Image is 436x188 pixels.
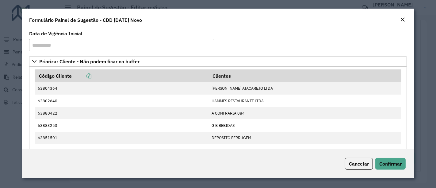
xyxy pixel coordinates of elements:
[398,16,407,24] button: Close
[29,16,142,24] h4: Formulário Painel de Sugestão - CDD [DATE] Novo
[208,82,402,95] td: [PERSON_NAME] ATACAREJO LTDA
[208,132,402,144] td: DEPOSITO FERRUGEM
[208,107,402,119] td: A CONFRARIA 084
[208,144,402,156] td: ALAPAKI PRAIA BAR E
[35,144,208,156] td: 63800887
[400,17,405,22] em: Fechar
[208,69,402,82] th: Clientes
[379,161,402,167] span: Confirmar
[375,158,406,170] button: Confirmar
[29,30,82,37] label: Data de Vigência Inicial
[72,73,91,79] a: Copiar
[349,161,369,167] span: Cancelar
[39,59,140,64] span: Priorizar Cliente - Não podem ficar no buffer
[208,119,402,131] td: G B BEBIDAS
[35,69,208,82] th: Código Cliente
[35,95,208,107] td: 63802640
[35,132,208,144] td: 63851501
[208,95,402,107] td: HAMMES RESTAURANTE LTDA.
[35,82,208,95] td: 63804364
[35,107,208,119] td: 63880422
[29,56,407,67] a: Priorizar Cliente - Não podem ficar no buffer
[35,119,208,131] td: 63883253
[345,158,373,170] button: Cancelar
